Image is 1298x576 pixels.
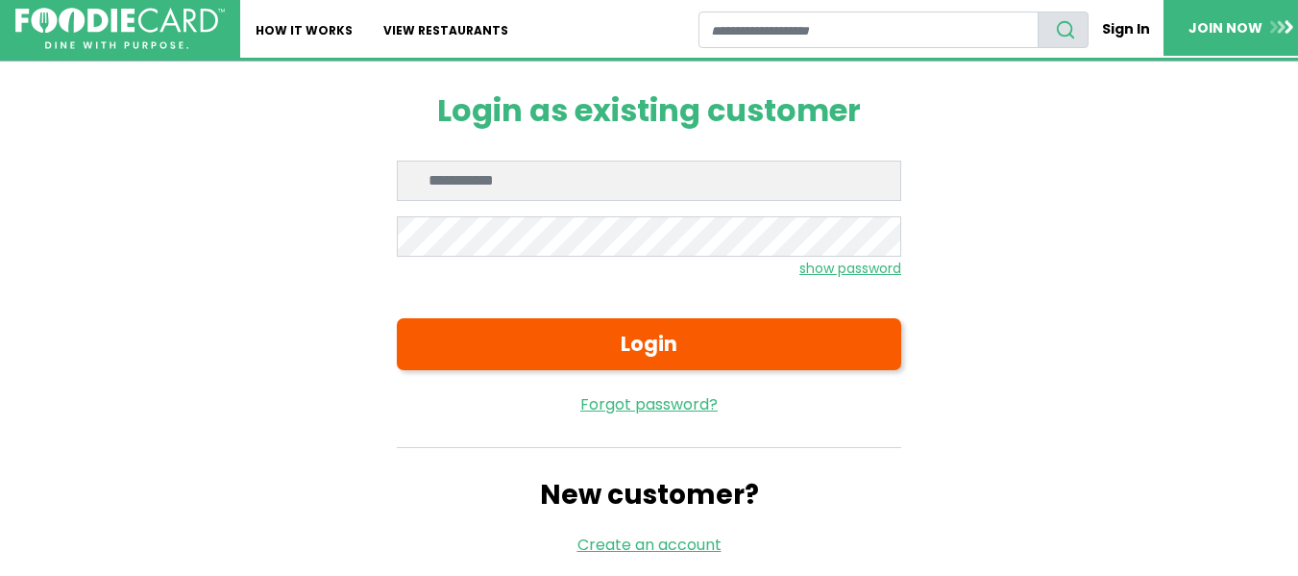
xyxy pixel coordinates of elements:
h1: Login as existing customer [397,92,901,129]
button: Login [397,318,901,370]
a: Create an account [577,534,722,556]
input: restaurant search [698,12,1039,48]
small: show password [799,259,901,278]
h2: New customer? [397,479,901,512]
img: FoodieCard; Eat, Drink, Save, Donate [15,8,225,50]
button: search [1038,12,1089,48]
a: Sign In [1089,12,1163,47]
a: Forgot password? [397,393,901,416]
